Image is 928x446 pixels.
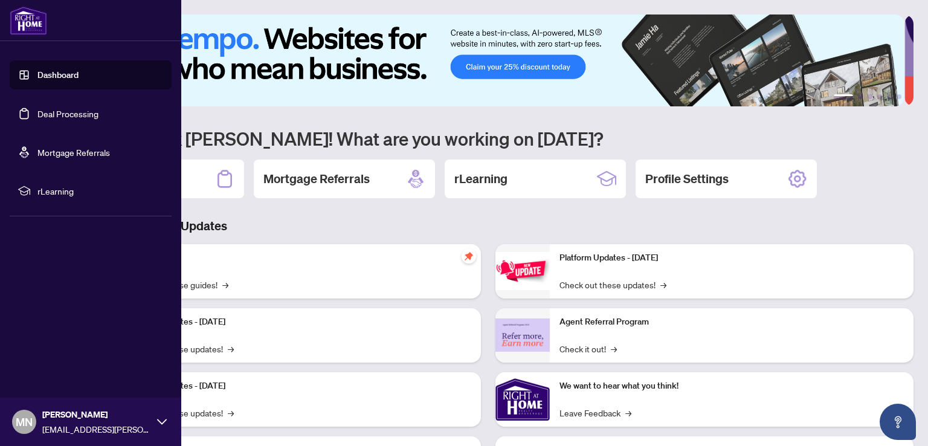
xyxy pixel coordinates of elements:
span: pushpin [462,249,476,263]
a: Leave Feedback→ [559,406,631,419]
a: Deal Processing [37,108,98,119]
p: Platform Updates - [DATE] [559,251,904,265]
img: Agent Referral Program [495,318,550,352]
span: → [228,342,234,355]
button: 6 [897,94,901,99]
button: 4 [877,94,882,99]
span: → [660,278,666,291]
button: 2 [858,94,863,99]
button: 3 [868,94,872,99]
p: Platform Updates - [DATE] [127,380,471,393]
span: MN [16,413,33,430]
a: Check out these updates!→ [559,278,666,291]
p: Agent Referral Program [559,315,904,329]
a: Check it out!→ [559,342,617,355]
span: [PERSON_NAME] [42,408,151,421]
h2: Mortgage Referrals [263,170,370,187]
button: 1 [834,94,853,99]
span: [EMAIL_ADDRESS][PERSON_NAME][DOMAIN_NAME] [42,422,151,436]
img: Slide 0 [63,15,904,106]
button: Open asap [880,404,916,440]
h2: Profile Settings [645,170,729,187]
img: logo [10,6,47,35]
img: We want to hear what you think! [495,372,550,427]
img: Platform Updates - June 23, 2025 [495,252,550,290]
span: → [228,406,234,419]
p: Platform Updates - [DATE] [127,315,471,329]
button: 5 [887,94,892,99]
h1: Welcome back [PERSON_NAME]! What are you working on [DATE]? [63,127,913,150]
a: Mortgage Referrals [37,147,110,158]
p: We want to hear what you think! [559,380,904,393]
span: → [625,406,631,419]
h3: Brokerage & Industry Updates [63,218,913,234]
a: Dashboard [37,69,79,80]
span: → [611,342,617,355]
h2: rLearning [454,170,507,187]
span: rLearning [37,184,163,198]
p: Self-Help [127,251,471,265]
span: → [222,278,228,291]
